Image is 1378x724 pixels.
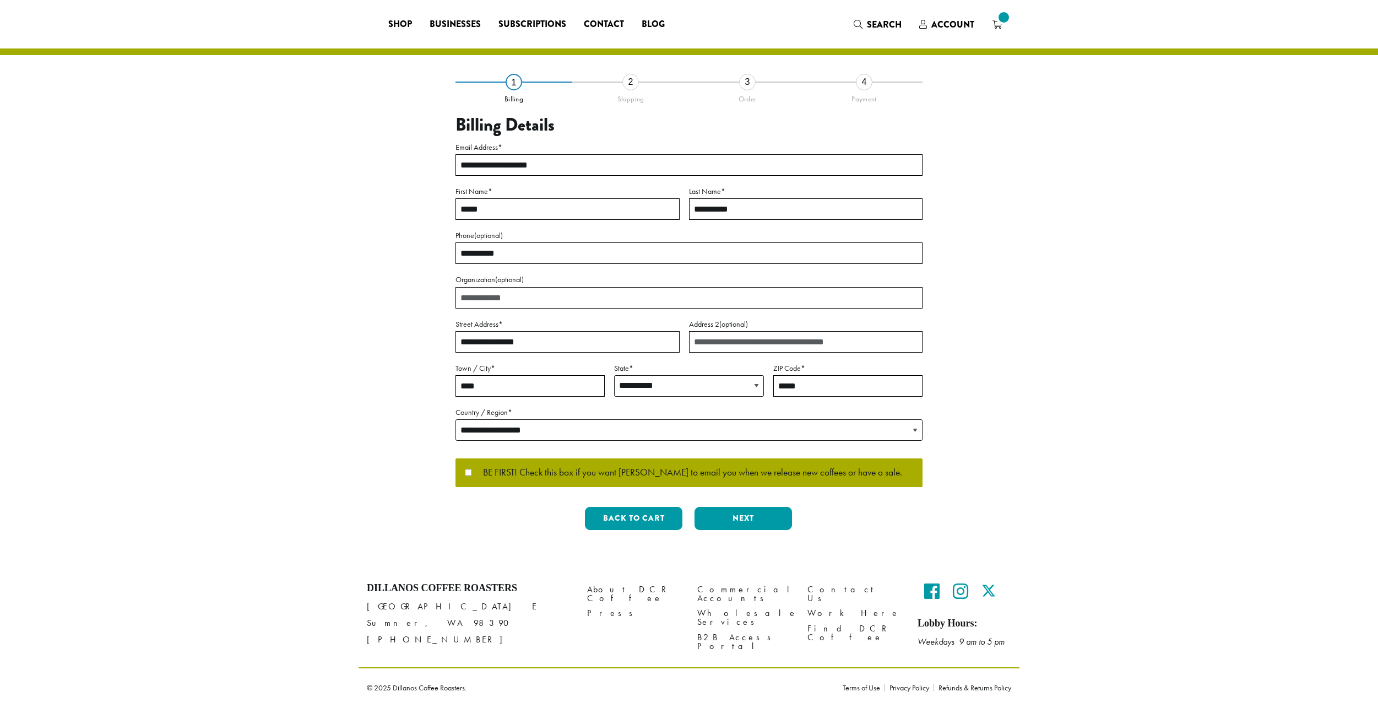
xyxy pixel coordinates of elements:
[506,74,522,90] div: 1
[465,469,472,476] input: BE FIRST! Check this box if you want [PERSON_NAME] to email you when we release new coffees or ha...
[773,361,923,375] label: ZIP Code
[719,319,748,329] span: (optional)
[367,598,571,648] p: [GEOGRAPHIC_DATA] E Sumner, WA 98390 [PHONE_NUMBER]
[931,18,974,31] span: Account
[697,630,791,653] a: B2B Access Portal
[495,274,524,284] span: (optional)
[379,15,421,33] a: Shop
[388,18,412,31] span: Shop
[697,582,791,606] a: Commercial Accounts
[587,582,681,606] a: About DCR Coffee
[472,468,902,478] span: BE FIRST! Check this box if you want [PERSON_NAME] to email you when we release new coffees or ha...
[575,15,633,33] a: Contact
[455,185,680,198] label: First Name
[867,18,902,31] span: Search
[572,90,689,104] div: Shipping
[622,74,639,90] div: 2
[455,115,923,136] h3: Billing Details
[430,18,481,31] span: Businesses
[614,361,763,375] label: State
[845,15,910,34] a: Search
[918,618,1011,630] h5: Lobby Hours:
[934,684,1011,691] a: Refunds & Returns Policy
[807,621,901,645] a: Find DCR Coffee
[918,636,1005,647] em: Weekdays 9 am to 5 pm
[739,74,756,90] div: 3
[885,684,934,691] a: Privacy Policy
[807,606,901,621] a: Work Here
[806,90,923,104] div: Payment
[421,15,490,33] a: Businesses
[843,684,885,691] a: Terms of Use
[367,582,571,595] h4: Dillanos Coffee Roasters
[455,90,572,104] div: Billing
[695,507,792,530] button: Next
[689,317,923,331] label: Address 2
[498,18,566,31] span: Subscriptions
[455,317,680,331] label: Street Address
[474,230,503,240] span: (optional)
[587,606,681,621] a: Press
[642,18,665,31] span: Blog
[689,185,923,198] label: Last Name
[689,90,806,104] div: Order
[910,15,983,34] a: Account
[633,15,674,33] a: Blog
[807,582,901,606] a: Contact Us
[455,273,923,287] label: Organization
[697,606,791,630] a: Wholesale Services
[455,361,605,375] label: Town / City
[490,15,575,33] a: Subscriptions
[455,141,923,154] label: Email Address
[367,684,826,691] p: © 2025 Dillanos Coffee Roasters.
[584,18,624,31] span: Contact
[585,507,682,530] button: Back to cart
[856,74,872,90] div: 4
